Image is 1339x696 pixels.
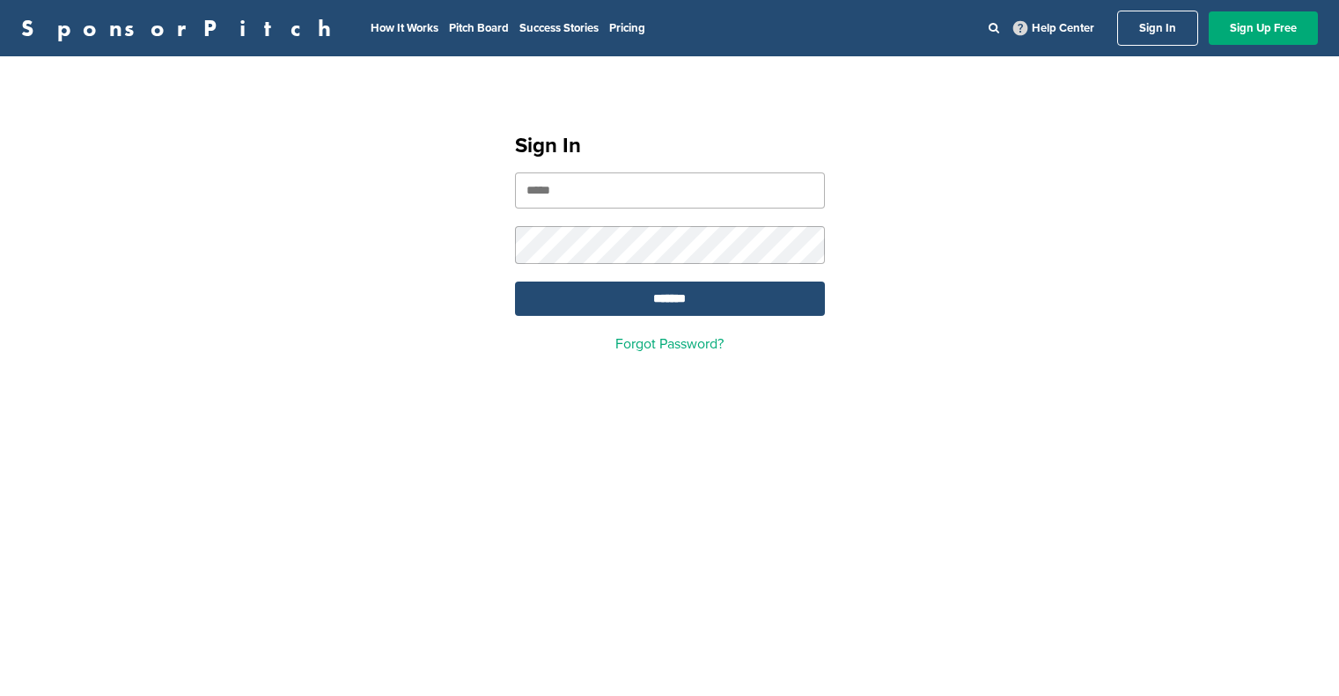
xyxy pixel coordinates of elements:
a: Sign Up Free [1209,11,1318,45]
a: Success Stories [519,21,599,35]
a: Forgot Password? [615,335,724,353]
a: Sign In [1117,11,1198,46]
a: How It Works [371,21,438,35]
a: Help Center [1010,18,1098,39]
a: SponsorPitch [21,17,342,40]
a: Pitch Board [449,21,509,35]
a: Pricing [609,21,645,35]
h1: Sign In [515,130,825,162]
